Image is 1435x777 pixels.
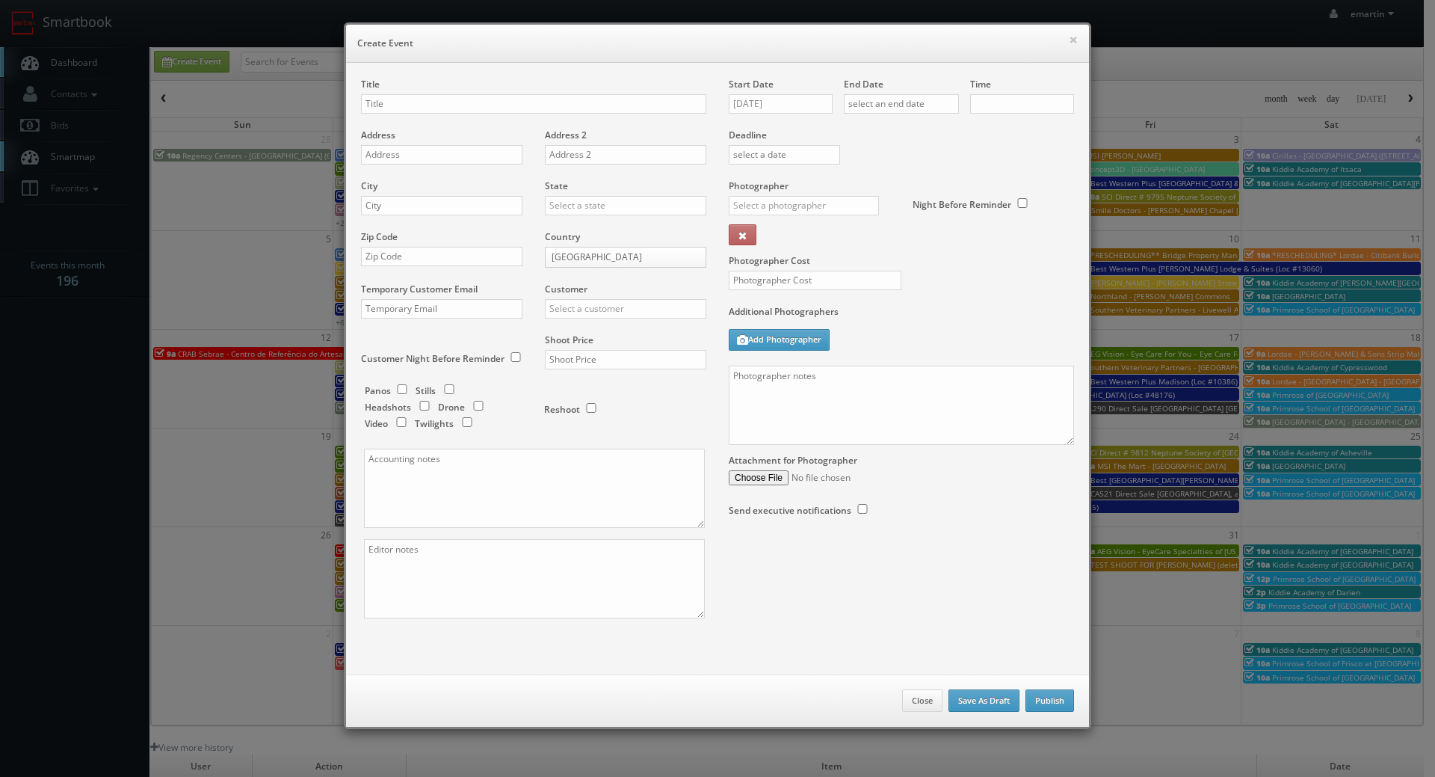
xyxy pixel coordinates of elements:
[844,78,883,90] label: End Date
[545,179,568,192] label: State
[361,230,398,243] label: Zip Code
[902,690,942,712] button: Close
[545,299,706,319] input: Select a customer
[415,417,454,430] label: Twilights
[1069,34,1078,45] button: ×
[365,401,411,414] label: Headshots
[545,283,587,295] label: Customer
[844,94,959,114] input: select an end date
[545,145,706,165] input: Address 2
[545,230,580,243] label: Country
[361,196,522,215] input: City
[361,283,478,295] label: Temporary Customer Email
[365,384,391,397] label: Panos
[545,247,706,268] a: [GEOGRAPHIC_DATA]
[361,94,706,114] input: Title
[729,145,840,165] input: select a date
[729,454,857,467] label: Attachment for Photographer
[361,299,522,319] input: Temporary Email
[357,36,1078,51] h6: Create Event
[948,690,1019,712] button: Save As Draft
[361,352,504,365] label: Customer Night Before Reminder
[545,350,706,369] input: Shoot Price
[545,334,593,346] label: Shoot Price
[729,305,1074,325] label: Additional Photographers
[545,196,706,215] input: Select a state
[729,329,830,351] button: Add Photographer
[361,78,380,90] label: Title
[545,129,587,141] label: Address 2
[365,417,388,430] label: Video
[729,179,789,192] label: Photographer
[970,78,991,90] label: Time
[729,196,879,215] input: Select a photographer
[361,179,377,192] label: City
[729,94,833,114] input: select a date
[361,145,522,165] input: Address
[717,254,1085,267] label: Photographer Cost
[729,78,774,90] label: Start Date
[416,384,436,397] label: Stills
[552,248,686,267] span: [GEOGRAPHIC_DATA]
[438,401,465,414] label: Drone
[361,247,522,266] input: Zip Code
[361,129,395,141] label: Address
[1025,690,1074,712] button: Publish
[729,504,851,517] label: Send executive notifications
[544,403,580,416] label: Reshoot
[717,129,1085,141] label: Deadline
[729,271,901,290] input: Photographer Cost
[913,198,1011,211] label: Night Before Reminder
